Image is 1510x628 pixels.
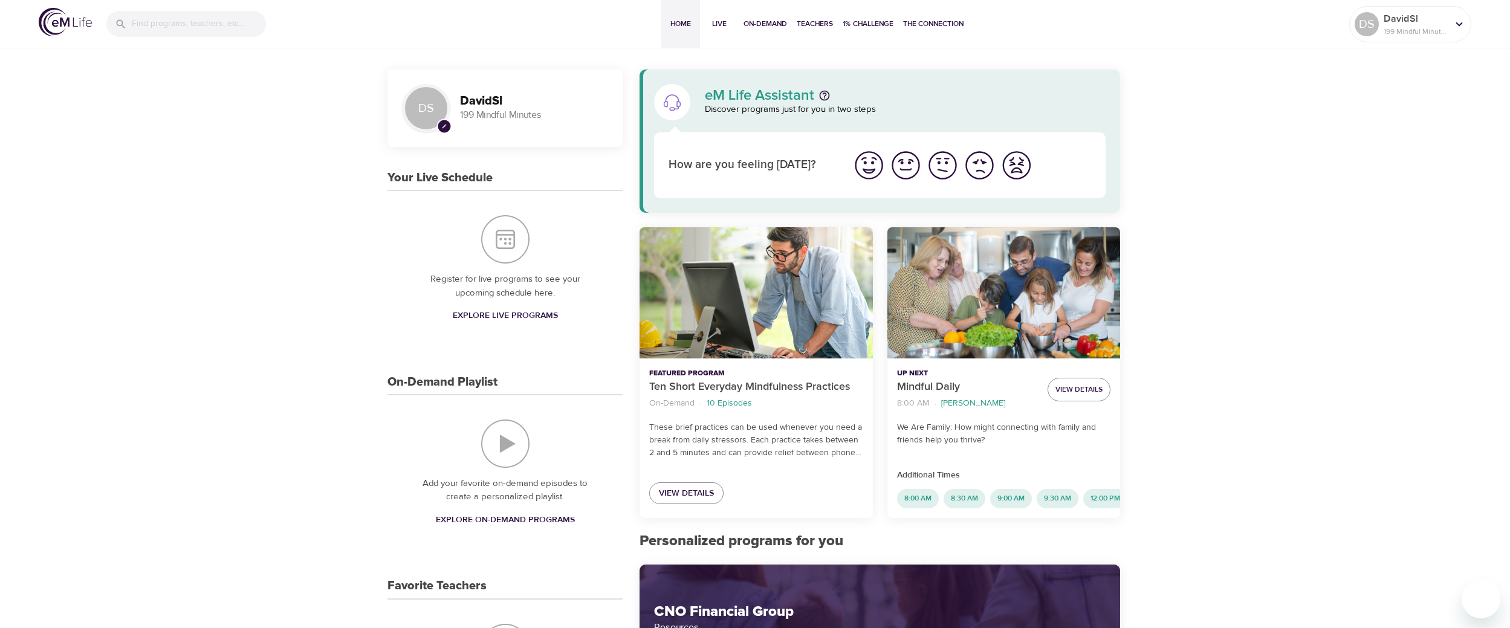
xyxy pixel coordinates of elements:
img: great [852,149,886,182]
p: 8:00 AM [897,397,929,410]
button: I'm feeling ok [924,147,961,184]
p: DavidSl [1384,11,1448,26]
button: I'm feeling great [851,147,887,184]
p: Up Next [897,368,1038,379]
nav: breadcrumb [649,395,863,412]
span: View Details [659,486,714,501]
span: 1% Challenge [843,18,893,30]
span: Home [666,18,695,30]
p: Discover programs just for you in two steps [705,103,1106,117]
p: How are you feeling [DATE]? [669,157,836,174]
button: I'm feeling worst [998,147,1035,184]
p: Featured Program [649,368,863,379]
p: 199 Mindful Minutes [460,108,608,122]
span: 8:00 AM [897,493,939,503]
div: DS [402,84,450,132]
p: 10 Episodes [707,397,752,410]
h2: CNO Financial Group [654,603,1106,621]
h3: Your Live Schedule [387,171,493,185]
button: View Details [1048,378,1110,401]
h3: Favorite Teachers [387,579,487,593]
h2: Personalized programs for you [640,533,1120,550]
span: Teachers [797,18,833,30]
p: On-Demand [649,397,695,410]
a: View Details [649,482,724,505]
p: We Are Family: How might connecting with family and friends help you thrive? [897,421,1110,447]
button: Ten Short Everyday Mindfulness Practices [640,227,872,358]
h3: DavidSl [460,94,608,108]
img: eM Life Assistant [663,92,682,112]
img: On-Demand Playlist [481,419,530,468]
nav: breadcrumb [897,395,1038,412]
div: 9:00 AM [990,489,1032,508]
li: · [934,395,936,412]
span: On-Demand [744,18,787,30]
div: 8:30 AM [944,489,985,508]
a: Explore Live Programs [448,305,563,327]
span: 9:30 AM [1037,493,1078,503]
span: View Details [1055,383,1103,396]
a: Explore On-Demand Programs [431,509,580,531]
p: Mindful Daily [897,379,1038,395]
span: Explore On-Demand Programs [436,513,575,528]
span: 9:00 AM [990,493,1032,503]
div: DS [1355,12,1379,36]
p: Additional Times [897,469,1110,482]
h3: On-Demand Playlist [387,375,497,389]
p: Ten Short Everyday Mindfulness Practices [649,379,863,395]
p: Add your favorite on-demand episodes to create a personalized playlist. [412,477,598,504]
button: Mindful Daily [887,227,1120,358]
li: · [699,395,702,412]
img: worst [1000,149,1033,182]
img: Your Live Schedule [481,215,530,264]
img: good [889,149,922,182]
img: bad [963,149,996,182]
button: I'm feeling good [887,147,924,184]
span: Explore Live Programs [453,308,558,323]
span: 8:30 AM [944,493,985,503]
iframe: Button to launch messaging window [1462,580,1500,618]
div: 12:00 PM [1083,489,1127,508]
span: The Connection [903,18,964,30]
input: Find programs, teachers, etc... [132,11,266,37]
div: 9:30 AM [1037,489,1078,508]
p: eM Life Assistant [705,88,814,103]
button: I'm feeling bad [961,147,998,184]
p: Register for live programs to see your upcoming schedule here. [412,273,598,300]
p: 199 Mindful Minutes [1384,26,1448,37]
img: ok [926,149,959,182]
span: 12:00 PM [1083,493,1127,503]
img: logo [39,8,92,36]
p: [PERSON_NAME] [941,397,1005,410]
span: Live [705,18,734,30]
p: These brief practices can be used whenever you need a break from daily stressors. Each practice t... [649,421,863,459]
div: 8:00 AM [897,489,939,508]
